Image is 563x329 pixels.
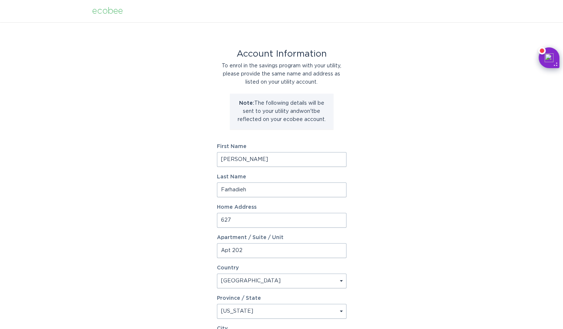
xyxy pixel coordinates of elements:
label: Apartment / Suite / Unit [217,235,346,240]
div: To enrol in the savings program with your utility, please provide the same name and address as li... [217,62,346,86]
label: First Name [217,144,346,149]
label: Last Name [217,174,346,179]
label: Home Address [217,205,346,210]
p: The following details will be sent to your utility and won't be reflected on your ecobee account. [235,99,328,124]
strong: Note: [239,101,254,106]
label: Country [217,265,239,271]
div: Account Information [217,50,346,58]
div: ecobee [92,7,123,15]
label: Province / State [217,296,261,301]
